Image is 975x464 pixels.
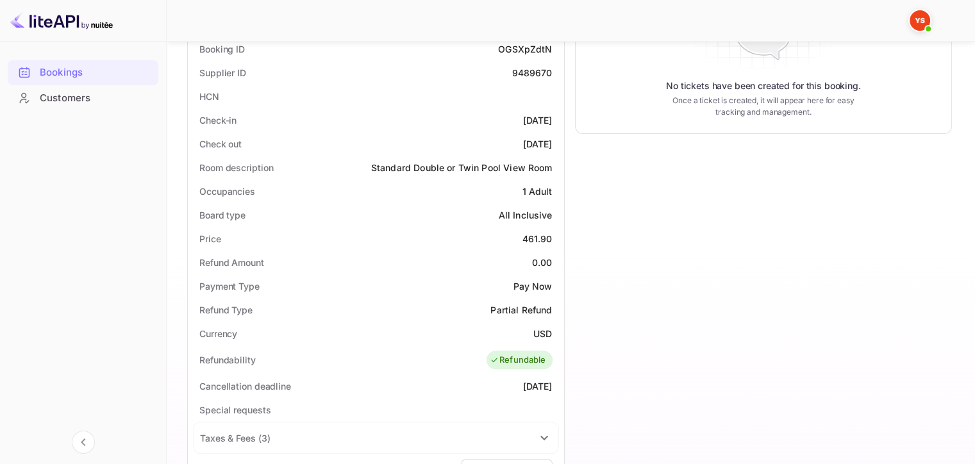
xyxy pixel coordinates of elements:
p: No tickets have been created for this booking. [666,79,861,92]
div: Pay Now [513,279,552,293]
div: Partial Refund [490,303,552,317]
div: Room description [199,161,273,174]
div: Customers [8,86,158,111]
div: 9489670 [512,66,552,79]
div: Booking ID [199,42,245,56]
a: Customers [8,86,158,110]
img: LiteAPI logo [10,10,113,31]
div: Taxes & Fees (3) [194,422,558,453]
div: Refundability [199,353,256,367]
a: Bookings [8,60,158,84]
div: Check-in [199,113,237,127]
div: Bookings [40,65,152,80]
div: Check out [199,137,242,151]
button: Collapse navigation [72,431,95,454]
div: Bookings [8,60,158,85]
div: OGSXpZdtN [498,42,552,56]
div: USD [533,327,552,340]
div: All Inclusive [499,208,553,222]
div: Refund Type [199,303,253,317]
div: Currency [199,327,237,340]
div: [DATE] [523,137,553,151]
div: Price [199,232,221,245]
div: 461.90 [522,232,553,245]
div: HCN [199,90,219,103]
div: [DATE] [523,379,553,393]
div: Taxes & Fees ( 3 ) [200,431,270,445]
div: Customers [40,91,152,106]
div: Board type [199,208,246,222]
div: Refundable [490,354,546,367]
div: Payment Type [199,279,260,293]
div: Refund Amount [199,256,264,269]
div: Special requests [199,403,271,417]
p: Once a ticket is created, it will appear here for easy tracking and management. [663,95,864,118]
div: [DATE] [523,113,553,127]
div: Cancellation deadline [199,379,291,393]
img: Yandex Support [910,10,930,31]
div: Occupancies [199,185,255,198]
div: 0.00 [532,256,553,269]
div: Supplier ID [199,66,246,79]
div: Standard Double or Twin Pool View Room [371,161,553,174]
div: 1 Adult [522,185,552,198]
